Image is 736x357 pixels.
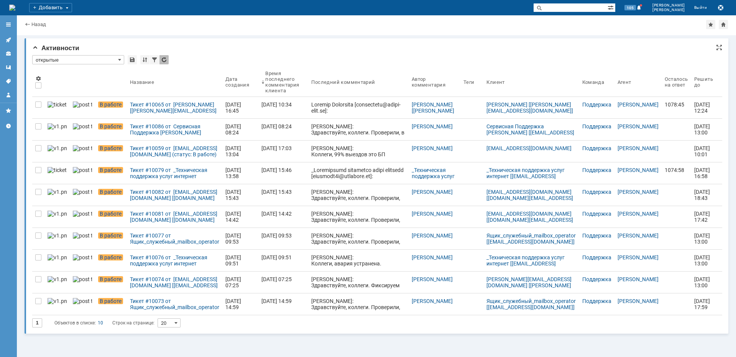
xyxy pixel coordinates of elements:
div: [PERSON_NAME]: Здравствуйте, коллеги. Проверили, канал работает штатно,скорость соответствует зая... [311,189,405,226]
a: Тикет #10076 от _Техническая поддержка услуг интернет [[EMAIL_ADDRESS][DOMAIN_NAME]] (статус: В р... [127,250,222,271]
a: [DATE] 10:34 [258,97,308,118]
a: [PERSON_NAME] [618,276,659,282]
div: 1078:45 [665,102,688,108]
div: [DATE] 07:25 [261,276,292,282]
a: post ticket.png [70,272,95,293]
a: Шаблоны комментариев [2,61,15,74]
div: [DATE] 14:59 [261,298,292,304]
div: 10 [98,318,103,328]
th: Время последнего комментария клиента [258,67,308,97]
img: post ticket.png [73,276,92,282]
a: _Техническая поддержка услуг интернет [[EMAIL_ADDRESS][DOMAIN_NAME]] [486,167,566,185]
a: [DATE] 09:53 [222,228,258,249]
th: Агент [614,67,662,97]
a: Мой профиль [2,89,15,101]
a: Поддержка [582,145,611,151]
img: post ticket.png [73,254,92,260]
span: В работе [98,276,123,282]
img: v1.png [48,254,67,260]
div: Обновлять список [159,55,169,64]
div: Агент [618,79,631,85]
a: Поддержка [582,189,611,195]
img: v1.png [48,276,67,282]
img: v1.png [48,145,67,151]
div: Тикет #10082 от [EMAIL_ADDRESS][DOMAIN_NAME] [[DOMAIN_NAME][EMAIL_ADDRESS][DOMAIN_NAME]] (статус:... [130,189,219,201]
a: v1.png [44,228,70,249]
span: В работе [98,211,123,217]
a: [DATE] 14:42 [258,206,308,228]
div: [DATE] 15:43 [261,189,292,195]
div: [DATE] 14:59 [225,298,242,310]
a: ticket_notification.png [44,162,70,184]
div: Тикет #10086 от Сервисная Поддержка [PERSON_NAME] [[EMAIL_ADDRESS][DOMAIN_NAME]] (статус: В работе) [130,123,219,136]
i: Строк на странице: [54,318,154,328]
a: [PERSON_NAME] [618,254,659,260]
a: [PERSON_NAME][EMAIL_ADDRESS][DOMAIN_NAME] [[PERSON_NAME][EMAIL_ADDRESS][DOMAIN_NAME]] [486,276,573,295]
div: [DATE] 07:25 [225,276,242,288]
button: Сохранить лог [716,3,725,12]
a: [PERSON_NAME] [412,123,453,129]
img: ticket_notification.png [48,102,67,108]
a: [DATE] 09:51 [222,250,258,271]
a: [DATE] 14:59 [258,293,308,315]
a: [PERSON_NAME] [618,233,659,239]
img: logo [9,5,15,11]
span: В работе [98,167,123,173]
span: В работе [98,102,123,108]
div: Осталось на ответ [665,76,688,88]
a: Поддержка [582,233,611,239]
span: [DATE] 13:00 [694,123,711,136]
a: [PERSON_NAME] [412,298,453,304]
div: Решить до [694,76,713,88]
a: [DATE] 10:01 [691,141,716,162]
a: [PERSON_NAME] [412,233,453,239]
th: Клиент [483,67,579,97]
img: v1.png [48,211,67,217]
a: [PERSON_NAME]: Здравствуйте, коллеги. Проверили, канал работает штатно,потерь и прерываний не фик... [308,228,408,249]
a: [DATE] 08:24 [258,119,308,140]
div: Тикет #10081 от [EMAIL_ADDRESS][DOMAIN_NAME] [[DOMAIN_NAME][EMAIL_ADDRESS][DOMAIN_NAME]] (статус:... [130,211,219,223]
a: [DATE] 16:45 [222,97,258,118]
span: [PERSON_NAME] [652,8,685,12]
a: [DATE] 13:00 [691,228,716,249]
a: v1.png [44,184,70,206]
a: [PERSON_NAME] [618,123,659,129]
a: [PERSON_NAME] [412,254,453,260]
div: [DATE] 15:43 [225,189,242,201]
a: В работе [95,141,127,162]
th: Дата создания [222,67,258,97]
a: [PERSON_NAME]: Коллеги, 99% выездов это БП вытащенный из розетки. Мы не организовываем выезды, по... [308,141,408,162]
a: v1.png [44,206,70,228]
a: post ticket.png [70,119,95,140]
img: post ticket.png [73,298,92,304]
a: post ticket.png [70,250,95,271]
div: Сохранить вид [128,55,137,64]
span: [DATE] 13:00 [694,254,711,267]
a: Назад [31,21,46,27]
a: [DATE] 15:43 [222,184,258,206]
span: [DATE] 16:58 [694,167,711,179]
a: [PERSON_NAME]: Коллеги, авария устранена. [308,250,408,271]
a: [PERSON_NAME]: Здравствуйте, коллеги. Проверили, канал работает штатно,потерь и прерываний не фик... [308,293,408,315]
div: Тикет #10073 от Ящик_служебный_mailbox_operator [[EMAIL_ADDRESS][DOMAIN_NAME]] (статус: В работе) [130,298,219,310]
div: Сортировка... [140,55,149,64]
a: Тикет #10082 от [EMAIL_ADDRESS][DOMAIN_NAME] [[DOMAIN_NAME][EMAIL_ADDRESS][DOMAIN_NAME]] (статус:... [127,184,222,206]
a: В работе [95,162,127,184]
div: [DATE] 09:51 [225,254,242,267]
div: [PERSON_NAME]: Здравствуйте, коллеги. Проверили, канал работает штатно, видим маки в обе стороны. [311,211,405,235]
a: [PERSON_NAME] [412,211,453,217]
a: v1.png [44,293,70,315]
a: Сервисная Поддержка [PERSON_NAME] [[EMAIL_ADDRESS][DOMAIN_NAME]] [486,123,574,142]
span: В работе [98,123,123,129]
a: [PERSON_NAME] [618,167,659,173]
div: Loremip Dolorsita [consectetu@adipi-elit.se]: D 68.03.2349e t 25:17 incididunt utlabore etdolo m ... [311,102,405,236]
a: Поддержка [582,167,611,173]
th: Команда [579,67,614,97]
img: post ticket.png [73,233,92,239]
img: post ticket.png [73,189,92,195]
span: В работе [98,145,123,151]
a: 1074:58 [662,162,691,184]
th: Автор комментария [409,67,460,97]
a: v1.png [44,119,70,140]
div: Фильтрация... [150,55,159,64]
